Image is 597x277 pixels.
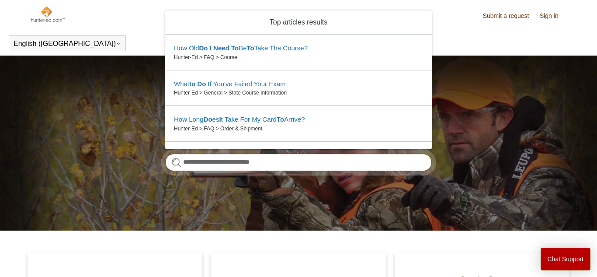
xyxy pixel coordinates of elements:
em: Do [197,80,206,88]
em: Need [213,44,229,52]
em: I [210,44,212,52]
em: To [246,44,254,52]
a: Sign in [540,11,567,21]
zd-autocomplete-breadcrumbs-multibrand: Hunter-Ed > FAQ > Course [174,53,423,61]
em: Do [199,44,208,52]
zd-autocomplete-title-multibrand: Suggested result 2 What to Do If You've Failed Your Exam [174,80,286,89]
zd-autocomplete-title-multibrand: Suggested result 1 How Old Do I Need To Be To Take The Course? [174,44,308,53]
button: Chat Support [541,248,591,270]
em: To [231,44,239,52]
zd-autocomplete-breadcrumbs-multibrand: Hunter-Ed > FAQ > Order & Shipment [174,125,423,133]
button: English ([GEOGRAPHIC_DATA]) [14,40,121,48]
em: I [208,80,210,88]
zd-autocomplete-title-multibrand: Suggested result 3 How Long Does It Take For My Card To Arrive? [174,116,305,125]
em: to [189,80,195,88]
img: Hunter-Ed Help Center home page [30,5,65,23]
a: Submit a request [483,11,538,21]
em: I [219,116,221,123]
em: Do [204,116,212,123]
zd-autocomplete-header: Top articles results [165,11,432,35]
zd-autocomplete-breadcrumbs-multibrand: Hunter-Ed > General > State Course Information [174,89,423,97]
input: Search [165,154,432,171]
em: To [277,116,284,123]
